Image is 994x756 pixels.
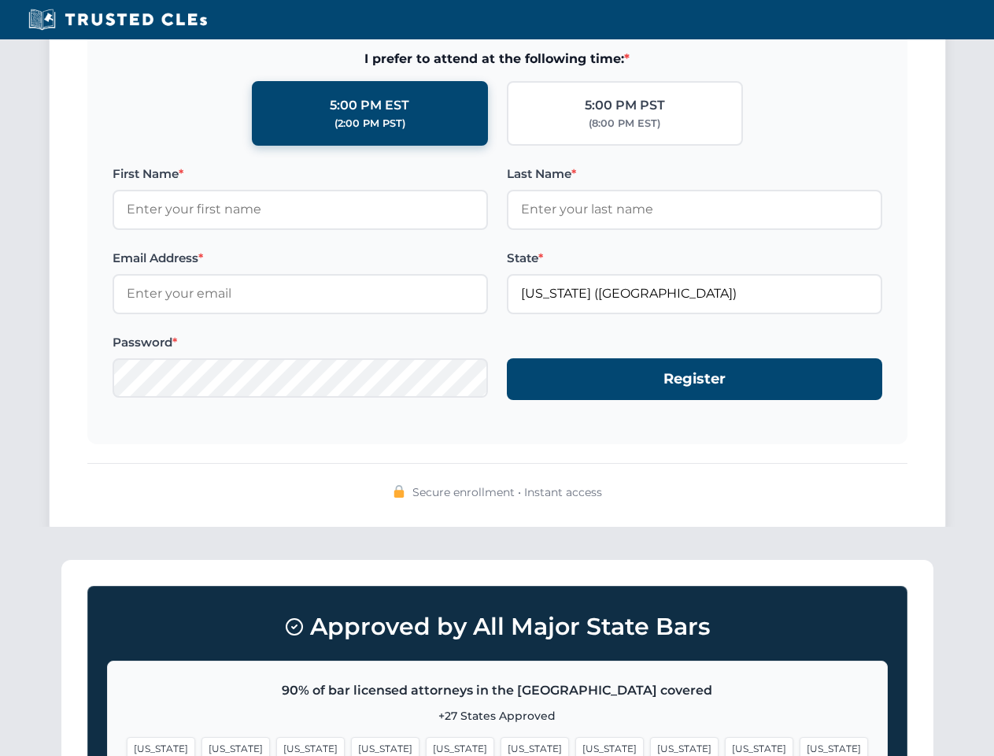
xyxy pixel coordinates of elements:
[507,190,882,229] input: Enter your last name
[113,49,882,69] span: I prefer to attend at the following time:
[113,333,488,352] label: Password
[113,165,488,183] label: First Name
[113,249,488,268] label: Email Address
[507,358,882,400] button: Register
[589,116,660,132] div: (8:00 PM EST)
[412,484,602,501] span: Secure enrollment • Instant access
[107,606,888,648] h3: Approved by All Major State Bars
[127,680,868,701] p: 90% of bar licensed attorneys in the [GEOGRAPHIC_DATA] covered
[113,274,488,313] input: Enter your email
[585,95,665,116] div: 5:00 PM PST
[393,485,405,498] img: 🔒
[113,190,488,229] input: Enter your first name
[507,165,882,183] label: Last Name
[507,274,882,313] input: Florida (FL)
[334,116,405,132] div: (2:00 PM PST)
[330,95,409,116] div: 5:00 PM EST
[507,249,882,268] label: State
[127,707,868,724] p: +27 States Approved
[24,8,212,31] img: Trusted CLEs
